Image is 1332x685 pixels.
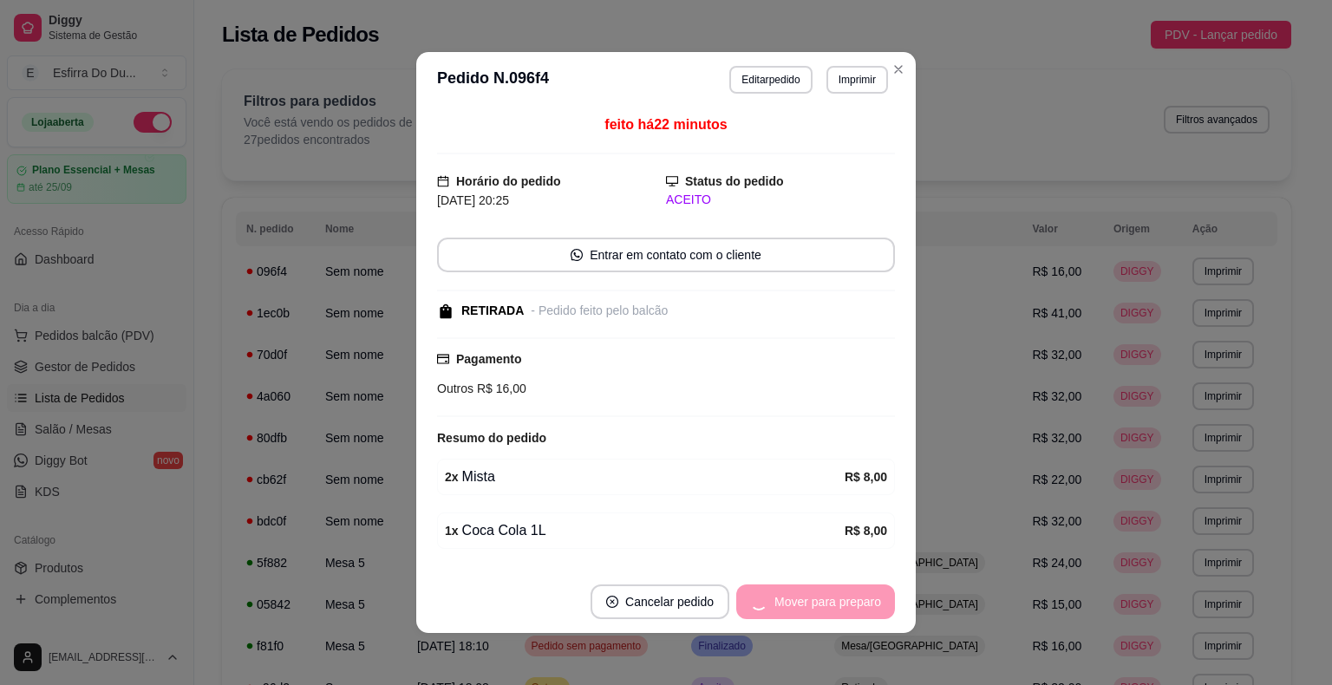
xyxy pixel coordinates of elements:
[437,175,449,187] span: calendar
[445,524,459,538] strong: 1 x
[571,249,583,261] span: whats-app
[437,66,549,94] h3: Pedido N. 096f4
[445,470,459,484] strong: 2 x
[885,55,912,83] button: Close
[445,466,845,487] div: Mista
[456,352,521,366] strong: Pagamento
[591,584,729,619] button: close-circleCancelar pedido
[473,382,526,395] span: R$ 16,00
[437,382,473,395] span: Outros
[666,191,895,209] div: ACEITO
[531,302,668,320] div: - Pedido feito pelo balcão
[845,470,887,484] strong: R$ 8,00
[826,66,888,94] button: Imprimir
[606,596,618,608] span: close-circle
[437,431,546,445] strong: Resumo do pedido
[456,174,561,188] strong: Horário do pedido
[666,175,678,187] span: desktop
[845,524,887,538] strong: R$ 8,00
[437,238,895,272] button: whats-appEntrar em contato com o cliente
[445,520,845,541] div: Coca Cola 1L
[685,174,784,188] strong: Status do pedido
[461,302,524,320] div: RETIRADA
[437,353,449,365] span: credit-card
[729,66,812,94] button: Editarpedido
[604,117,727,132] span: feito há 22 minutos
[437,193,509,207] span: [DATE] 20:25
